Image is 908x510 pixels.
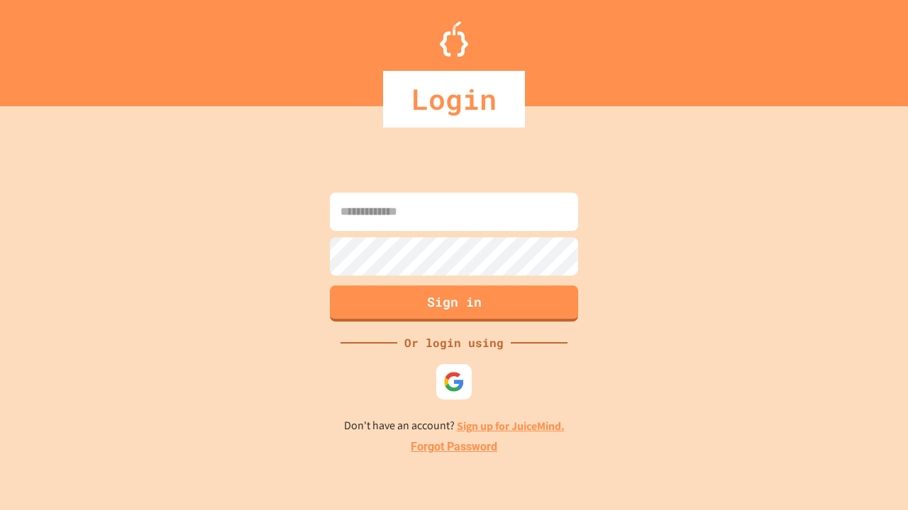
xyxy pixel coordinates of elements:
[344,417,565,435] p: Don't have an account?
[443,371,465,392] img: google-icon.svg
[383,71,525,127] div: Login
[397,334,511,351] div: Or login using
[457,419,565,433] a: Sign up for JuiceMind.
[330,285,578,322] button: Sign in
[440,21,468,57] img: Logo.svg
[790,392,894,452] iframe: chat widget
[848,453,894,496] iframe: chat widget
[411,438,497,455] a: Forgot Password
